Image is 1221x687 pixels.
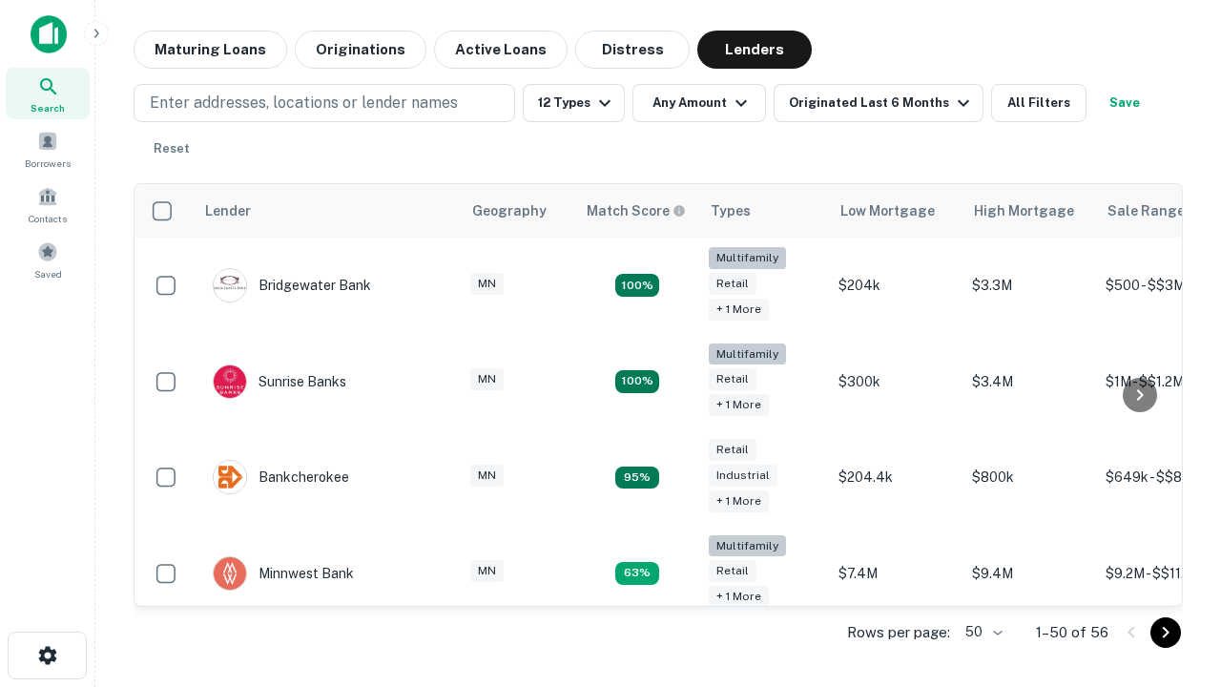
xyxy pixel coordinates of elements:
button: Go to next page [1150,617,1181,648]
button: 12 Types [523,84,625,122]
span: Borrowers [25,156,71,171]
button: Save your search to get updates of matches that match your search criteria. [1094,84,1155,122]
div: Retail [709,273,756,295]
div: Types [711,199,751,222]
img: capitalize-icon.png [31,15,67,53]
img: picture [214,557,246,590]
td: $9.4M [962,526,1096,622]
div: Minnwest Bank [213,556,354,591]
div: MN [470,273,504,295]
a: Search [6,68,90,119]
img: picture [214,461,246,493]
div: + 1 more [709,299,769,321]
div: + 1 more [709,586,769,608]
iframe: Chat Widget [1126,534,1221,626]
div: Multifamily [709,343,786,365]
button: Enter addresses, locations or lender names [134,84,515,122]
div: Lender [205,199,251,222]
div: Originated Last 6 Months [789,92,975,114]
div: MN [470,465,504,487]
button: All Filters [991,84,1086,122]
div: Low Mortgage [840,199,935,222]
div: Retail [709,368,756,390]
h6: Match Score [587,200,682,221]
div: Bankcherokee [213,460,349,494]
div: + 1 more [709,394,769,416]
div: Matching Properties: 9, hasApolloMatch: undefined [615,467,659,489]
td: $3.3M [962,238,1096,334]
div: Sale Range [1107,199,1185,222]
button: Originated Last 6 Months [774,84,983,122]
a: Contacts [6,178,90,230]
a: Borrowers [6,123,90,175]
button: Reset [141,130,202,168]
th: Types [699,184,829,238]
div: Multifamily [709,535,786,557]
div: Industrial [709,465,777,487]
div: Matching Properties: 17, hasApolloMatch: undefined [615,274,659,297]
th: Geography [461,184,575,238]
button: Distress [575,31,690,69]
button: Any Amount [632,84,766,122]
div: Retail [709,560,756,582]
div: Multifamily [709,247,786,269]
span: Saved [34,266,62,281]
td: $7.4M [829,526,962,622]
a: Saved [6,234,90,285]
th: Lender [194,184,461,238]
div: Sunrise Banks [213,364,346,399]
p: Enter addresses, locations or lender names [150,92,458,114]
span: Contacts [29,211,67,226]
div: Matching Properties: 6, hasApolloMatch: undefined [615,562,659,585]
td: $3.4M [962,334,1096,430]
div: 50 [958,618,1005,646]
div: Capitalize uses an advanced AI algorithm to match your search with the best lender. The match sco... [587,200,686,221]
img: picture [214,269,246,302]
button: Originations [295,31,426,69]
th: High Mortgage [962,184,1096,238]
div: MN [470,560,504,582]
th: Low Mortgage [829,184,962,238]
div: Bridgewater Bank [213,268,371,302]
td: $204k [829,238,962,334]
td: $800k [962,429,1096,526]
p: 1–50 of 56 [1036,621,1108,644]
button: Lenders [697,31,812,69]
div: MN [470,368,504,390]
img: picture [214,365,246,398]
div: Matching Properties: 10, hasApolloMatch: undefined [615,370,659,393]
div: High Mortgage [974,199,1074,222]
div: + 1 more [709,490,769,512]
div: Geography [472,199,547,222]
span: Search [31,100,65,115]
p: Rows per page: [847,621,950,644]
button: Maturing Loans [134,31,287,69]
th: Capitalize uses an advanced AI algorithm to match your search with the best lender. The match sco... [575,184,699,238]
td: $300k [829,334,962,430]
td: $204.4k [829,429,962,526]
button: Active Loans [434,31,568,69]
div: Retail [709,439,756,461]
